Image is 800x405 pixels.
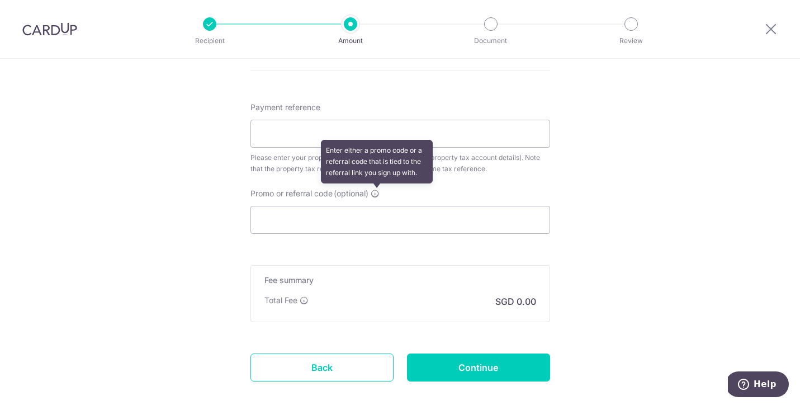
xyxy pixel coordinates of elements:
span: Promo or referral code [250,188,333,199]
span: (optional) [334,188,368,199]
p: SGD 0.00 [495,295,536,308]
div: Enter either a promo code or a referral code that is tied to the referral link you sign up with. [321,140,433,183]
p: Total Fee [264,295,297,306]
img: CardUp [22,22,77,36]
p: Document [449,35,532,46]
input: Continue [407,354,550,382]
p: Amount [309,35,392,46]
div: Please enter your property tax reference(shown on your property tax account details). Note that t... [250,152,550,175]
p: Recipient [168,35,251,46]
span: Payment reference [250,102,320,113]
iframe: Opens a widget where you can find more information [728,371,789,399]
h5: Fee summary [264,275,536,286]
a: Back [250,354,394,382]
p: Review [590,35,673,46]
